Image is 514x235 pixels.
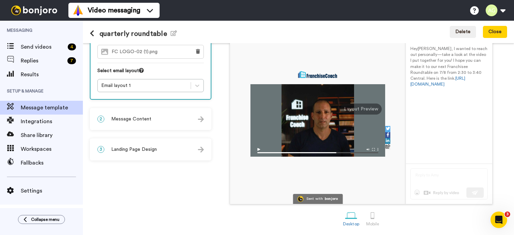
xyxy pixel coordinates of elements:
[88,6,140,15] span: Video messaging
[21,104,83,112] span: Message template
[21,117,83,126] span: Integrations
[21,57,65,65] span: Replies
[363,206,382,230] a: Mobile
[340,104,382,115] div: Layout Preview
[97,67,204,79] div: Select email layout
[97,146,104,153] span: 3
[250,145,385,157] img: player-controls-full.svg
[111,146,157,153] span: Landing Page Design
[410,46,488,87] p: Hey [PERSON_NAME] , I wanted to reach out personally—take a look at the video I put together for ...
[198,116,204,122] img: arrow.svg
[483,26,507,38] button: Close
[198,147,204,153] img: arrow.svg
[31,217,59,222] span: Collapse menu
[450,26,476,38] button: Delete
[67,57,76,64] div: 7
[73,5,84,16] img: vm-color.svg
[298,196,304,202] img: Bonjoro Logo
[8,6,60,15] img: bj-logo-header-white.svg
[340,206,363,230] a: Desktop
[97,116,104,123] span: 2
[90,30,177,38] h1: quarterly roundtable
[112,49,161,55] span: FC LOGO-02 (1).png
[21,145,83,153] span: Workspaces
[505,212,510,217] span: 3
[21,187,83,195] span: Settings
[306,197,323,201] div: Sent with
[90,108,211,130] div: 2Message Content
[295,68,341,81] img: d1c6a77f-cc0c-4af8-a478-815822e8e1e2
[111,116,151,123] span: Message Content
[366,222,379,226] div: Mobile
[90,138,211,160] div: 3Landing Page Design
[410,168,488,199] img: reply-preview.svg
[21,159,83,167] span: Fallbacks
[68,43,76,50] div: 4
[18,215,65,224] button: Collapse menu
[325,197,338,201] div: bonjoro
[21,70,83,79] span: Results
[343,222,359,226] div: Desktop
[21,43,65,51] span: Send videos
[410,76,465,86] a: [URL][DOMAIN_NAME]
[101,82,187,89] div: Email layout 1
[491,212,507,228] iframe: Intercom live chat
[21,131,83,139] span: Share library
